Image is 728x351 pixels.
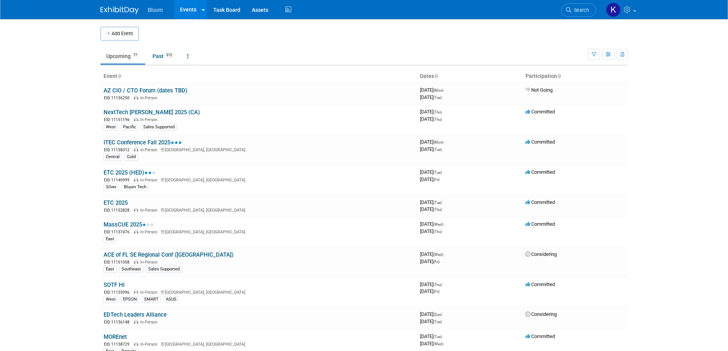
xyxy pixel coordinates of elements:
[433,320,442,324] span: (Tue)
[104,236,117,243] div: East
[417,70,522,83] th: Dates
[164,296,179,303] div: ASUS
[525,87,553,93] span: Not Going
[101,49,145,63] a: Upcoming77
[433,95,442,100] span: (Tue)
[420,259,439,264] span: [DATE]
[433,290,439,294] span: (Fri)
[140,230,160,235] span: In-Person
[420,333,444,339] span: [DATE]
[122,184,149,191] div: Bluum Tech
[104,124,118,131] div: West
[525,333,555,339] span: Committed
[134,117,138,121] img: In-Person Event
[101,6,139,14] img: ExhibitDay
[433,88,443,92] span: (Mon)
[104,109,200,116] a: NextTech [PERSON_NAME] 2025 (CA)
[434,73,438,79] a: Sort by Start Date
[104,148,133,152] span: EID: 11138312
[420,228,442,234] span: [DATE]
[433,147,442,152] span: (Tue)
[134,260,138,264] img: In-Person Event
[104,311,167,318] a: EDTech Leaders Alliance
[443,333,444,339] span: -
[433,260,439,264] span: (Fri)
[525,109,555,115] span: Committed
[420,221,446,227] span: [DATE]
[104,184,119,191] div: Silver
[420,251,446,257] span: [DATE]
[433,201,442,205] span: (Tue)
[443,199,444,205] span: -
[104,169,156,176] a: ETC 2025 (HED)
[557,73,561,79] a: Sort by Participation Type
[104,118,133,122] span: EID: 11151196
[420,146,442,152] span: [DATE]
[433,207,442,212] span: (Thu)
[420,319,442,324] span: [DATE]
[420,109,444,115] span: [DATE]
[140,260,160,265] span: In-Person
[104,290,133,294] span: EID: 11135996
[420,169,444,175] span: [DATE]
[420,281,444,287] span: [DATE]
[104,96,133,100] span: EID: 11136250
[104,176,414,183] div: [GEOGRAPHIC_DATA], [GEOGRAPHIC_DATA]
[433,312,442,317] span: (Sun)
[433,140,443,144] span: (Mon)
[134,208,138,212] img: In-Person Event
[104,87,187,94] a: AZ CIO / CTO Forum (dates TBD)
[433,342,443,346] span: (Wed)
[433,222,443,226] span: (Wed)
[104,221,154,228] a: MassCUE 2025
[433,117,442,121] span: (Thu)
[522,70,628,83] th: Participation
[444,251,446,257] span: -
[104,320,133,324] span: EID: 11136148
[433,230,442,234] span: (Thu)
[146,266,182,273] div: Sales Supported
[104,333,127,340] a: MOREnet
[104,208,133,212] span: EID: 11152828
[525,311,557,317] span: Considering
[433,110,442,114] span: (Thu)
[148,7,163,13] span: Bluum
[140,147,160,152] span: In-Person
[525,251,557,257] span: Considering
[131,52,139,58] span: 77
[104,289,414,295] div: [GEOGRAPHIC_DATA], [GEOGRAPHIC_DATA]
[134,320,138,324] img: In-Person Event
[104,281,125,288] a: SOTF HI
[121,124,138,131] div: Pacific
[443,281,444,287] span: -
[141,124,177,131] div: Sales Supported
[444,221,446,227] span: -
[420,139,446,145] span: [DATE]
[571,7,589,13] span: Search
[525,281,555,287] span: Committed
[140,178,160,183] span: In-Person
[525,221,555,227] span: Committed
[104,251,233,258] a: ACE of FL SE Regional Conf ([GEOGRAPHIC_DATA])
[443,169,444,175] span: -
[433,335,442,339] span: (Tue)
[140,95,160,100] span: In-Person
[134,147,138,151] img: In-Person Event
[525,199,555,205] span: Committed
[433,170,442,175] span: (Tue)
[134,290,138,294] img: In-Person Event
[420,288,439,294] span: [DATE]
[104,207,414,213] div: [GEOGRAPHIC_DATA], [GEOGRAPHIC_DATA]
[606,3,621,17] img: Kellie Noller
[134,342,138,346] img: In-Person Event
[104,341,414,347] div: [GEOGRAPHIC_DATA], [GEOGRAPHIC_DATA]
[134,178,138,181] img: In-Person Event
[104,230,133,234] span: EID: 11137476
[140,342,160,347] span: In-Person
[433,178,439,182] span: (Fri)
[147,49,180,63] a: Past312
[443,311,444,317] span: -
[125,154,138,160] div: Gold
[433,283,442,287] span: (Thu)
[164,52,174,58] span: 312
